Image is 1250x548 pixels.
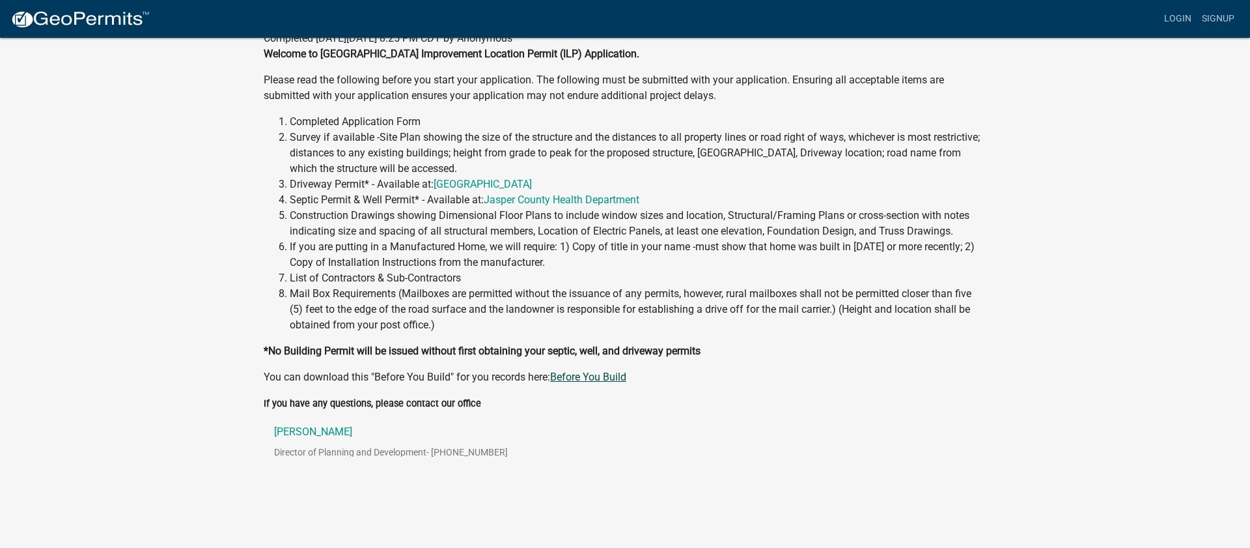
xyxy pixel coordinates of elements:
[290,208,986,239] li: Construction Drawings showing Dimensional Floor Plans to include window sizes and location, Struc...
[290,177,986,192] li: Driveway Permit* - Available at:
[484,194,639,206] a: Jasper County Health Department
[264,72,986,104] p: Please read the following before you start your application. The following must be submitted with...
[264,48,639,60] strong: Welcome to [GEOGRAPHIC_DATA] Improvement Location Permit (ILP) Application.
[1159,7,1197,31] a: Login
[434,178,532,190] a: [GEOGRAPHIC_DATA]
[1197,7,1240,31] a: Signup
[426,447,508,457] span: - [PHONE_NUMBER]
[264,399,481,409] label: If you have any questions, please contact our office
[274,427,508,437] p: [PERSON_NAME]
[290,130,986,177] li: Survey if available -Site Plan showing the size of the structure and the distances to all propert...
[290,286,986,333] li: Mail Box Requirements (Mailboxes are permitted without the issuance of any permits, however, rura...
[274,448,529,457] p: Director of Planning and Development
[550,371,626,383] a: Before You Build
[290,239,986,270] li: If you are putting in a Manufactured Home, we will require: 1) Copy of title in your name -must s...
[290,270,986,286] li: List of Contractors & Sub-Contractors
[264,416,986,478] a: [PERSON_NAME]Director of Planning and Development- [PHONE_NUMBER]
[264,32,512,44] span: Completed [DATE][DATE] 8:25 PM CDT by Anonymous
[290,192,986,208] li: Septic Permit & Well Permit* - Available at:
[290,114,986,130] li: Completed Application Form
[264,345,701,357] strong: *No Building Permit will be issued without first obtaining your septic, well, and driveway permits
[264,369,986,385] p: You can download this "Before You Build" for you records here:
